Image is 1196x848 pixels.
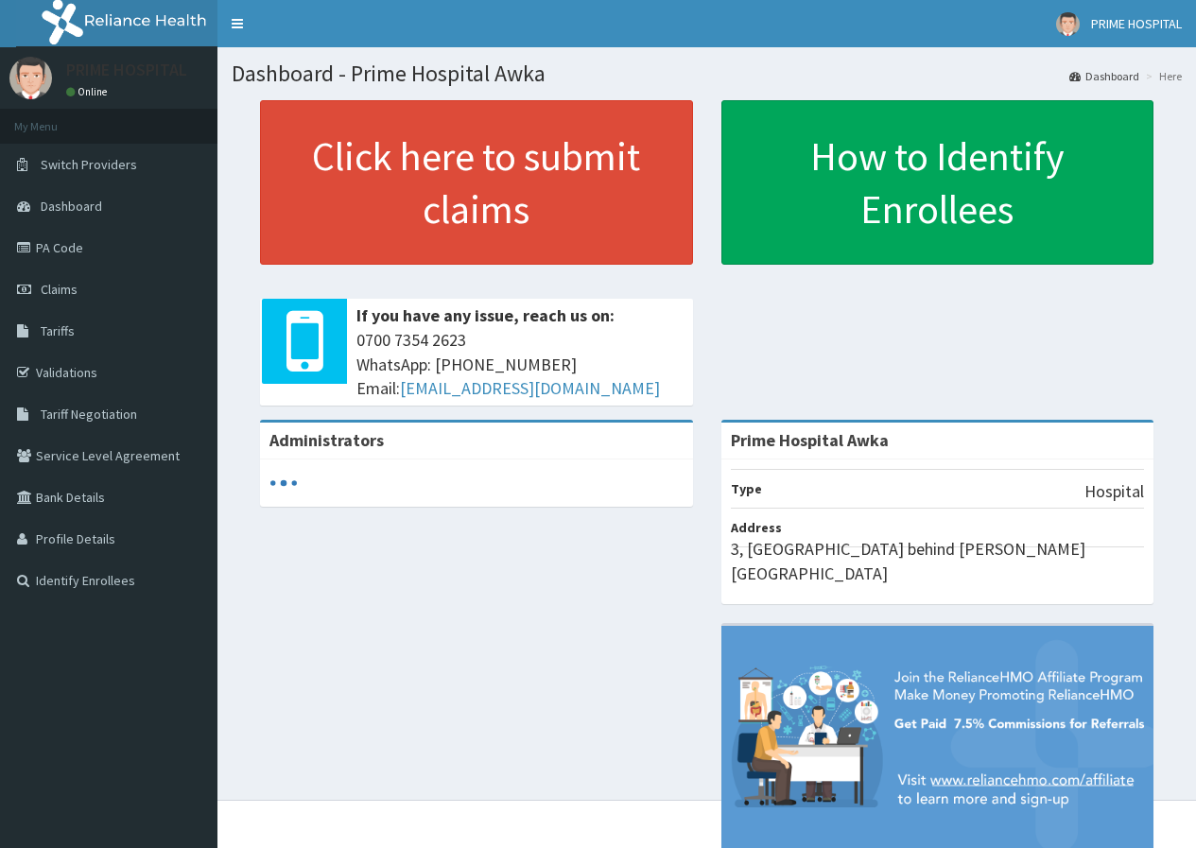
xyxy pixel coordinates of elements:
[41,198,102,215] span: Dashboard
[41,322,75,339] span: Tariffs
[41,281,78,298] span: Claims
[400,377,660,399] a: [EMAIL_ADDRESS][DOMAIN_NAME]
[9,57,52,99] img: User Image
[731,519,782,536] b: Address
[731,429,889,451] strong: Prime Hospital Awka
[232,61,1182,86] h1: Dashboard - Prime Hospital Awka
[1141,68,1182,84] li: Here
[41,406,137,423] span: Tariff Negotiation
[356,304,615,326] b: If you have any issue, reach us on:
[356,328,684,401] span: 0700 7354 2623 WhatsApp: [PHONE_NUMBER] Email:
[1069,68,1139,84] a: Dashboard
[1056,12,1080,36] img: User Image
[731,480,762,497] b: Type
[66,85,112,98] a: Online
[721,100,1154,265] a: How to Identify Enrollees
[66,61,187,78] p: PRIME HOSPITAL
[269,469,298,497] svg: audio-loading
[260,100,693,265] a: Click here to submit claims
[1091,15,1182,32] span: PRIME HOSPITAL
[269,429,384,451] b: Administrators
[41,156,137,173] span: Switch Providers
[731,537,1145,585] p: 3, [GEOGRAPHIC_DATA] behind [PERSON_NAME][GEOGRAPHIC_DATA]
[1084,479,1144,504] p: Hospital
